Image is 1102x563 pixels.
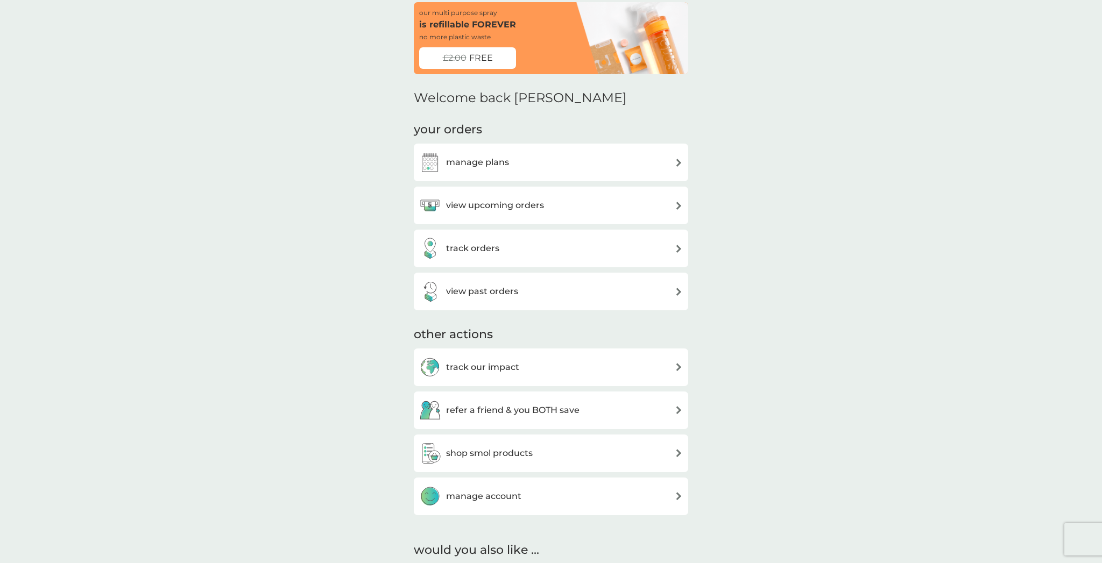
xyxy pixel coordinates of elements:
[419,8,497,18] p: our multi purpose spray
[675,363,683,371] img: arrow right
[675,288,683,296] img: arrow right
[446,403,580,417] h3: refer a friend & you BOTH save
[469,51,493,65] span: FREE
[414,326,493,343] h3: other actions
[446,446,533,460] h3: shop smol products
[443,51,467,65] span: £2.00
[675,449,683,457] img: arrow right
[446,489,521,503] h3: manage account
[675,245,683,253] img: arrow right
[414,90,627,106] h2: Welcome back [PERSON_NAME]
[414,122,482,138] h3: your orders
[446,198,544,212] h3: view upcoming orders
[675,159,683,167] img: arrow right
[414,542,688,559] h2: would you also like ...
[419,32,491,42] p: no more plastic waste
[675,492,683,500] img: arrow right
[675,406,683,414] img: arrow right
[446,360,519,374] h3: track our impact
[446,241,499,255] h3: track orders
[419,18,516,32] p: is refillable FOREVER
[675,202,683,210] img: arrow right
[446,155,509,169] h3: manage plans
[446,284,518,298] h3: view past orders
